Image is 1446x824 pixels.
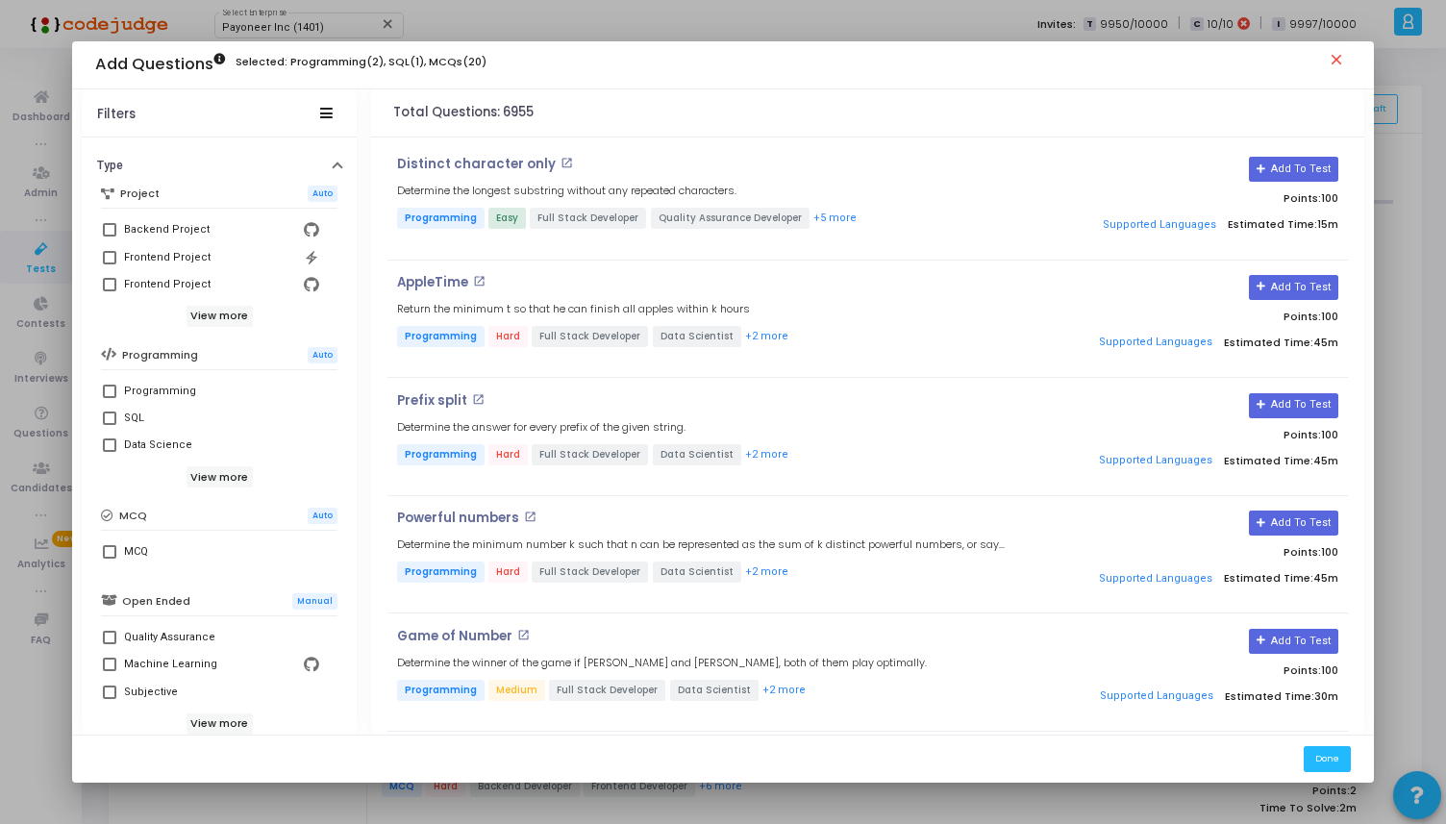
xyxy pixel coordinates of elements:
[292,593,337,610] span: Manual
[397,185,736,197] h5: Determine the longest substring without any repeated characters.
[1249,393,1338,418] button: Add To Test
[670,680,759,701] span: Data Scientist
[97,159,123,173] h6: Type
[653,562,741,583] span: Data Scientist
[472,393,485,406] mat-icon: open_in_new
[397,562,485,583] span: Programming
[1321,309,1338,324] span: 100
[1037,564,1338,593] p: Estimated Time:
[124,653,217,676] div: Machine Learning
[187,466,253,487] h6: View more
[517,629,530,641] mat-icon: open_in_new
[1249,629,1338,654] button: Add To Test
[1093,564,1219,593] button: Supported Languages
[308,508,337,524] span: Auto
[124,380,196,403] div: Programming
[1093,446,1219,475] button: Supported Languages
[124,540,148,563] div: MCQ
[530,208,646,229] span: Full Stack Developer
[120,187,160,200] h6: Project
[397,303,750,315] h5: Return the minimum t so that he can finish all apples within k hours
[82,151,357,181] button: Type
[561,157,573,169] mat-icon: open_in_new
[124,218,210,241] div: Backend Project
[1037,329,1338,358] p: Estimated Time:
[1037,311,1338,323] p: Points:
[397,326,485,347] span: Programming
[1328,51,1351,74] mat-icon: close
[397,680,485,701] span: Programming
[122,595,190,608] h6: Open Ended
[1321,662,1338,678] span: 100
[397,629,512,644] p: Game of Number
[397,208,485,229] span: Programming
[1037,546,1338,559] p: Points:
[744,563,789,582] button: +2 more
[1321,544,1338,560] span: 100
[397,421,686,434] h5: Determine the answer for every prefix of the given string.
[488,444,528,465] span: Hard
[532,326,648,347] span: Full Stack Developer
[1317,218,1338,231] span: 15m
[1321,190,1338,206] span: 100
[488,562,528,583] span: Hard
[97,107,136,122] div: Filters
[1304,746,1351,772] button: Done
[1249,157,1338,182] button: Add To Test
[761,682,807,700] button: +2 more
[122,349,198,362] h6: Programming
[1313,337,1338,349] span: 45m
[236,56,486,68] h6: Selected: Programming(2), SQL(1), MCQs(20)
[397,393,467,409] p: Prefix split
[1037,683,1338,712] p: Estimated Time:
[1094,683,1220,712] button: Supported Languages
[1249,275,1338,300] button: Add To Test
[397,275,468,290] p: AppleTime
[308,186,337,202] span: Auto
[532,562,648,583] span: Full Stack Developer
[1037,192,1338,205] p: Points:
[124,246,211,269] div: Frontend Project
[549,680,665,701] span: Full Stack Developer
[812,210,858,228] button: +5 more
[744,446,789,464] button: +2 more
[187,306,253,327] h6: View more
[187,713,253,735] h6: View more
[1037,664,1338,677] p: Points:
[95,55,225,74] h3: Add Questions
[653,444,741,465] span: Data Scientist
[124,434,192,457] div: Data Science
[397,444,485,465] span: Programming
[1313,572,1338,585] span: 45m
[1093,329,1219,358] button: Supported Languages
[1037,211,1338,239] p: Estimated Time:
[524,511,536,523] mat-icon: open_in_new
[397,157,556,172] p: Distinct character only
[488,326,528,347] span: Hard
[488,680,545,701] span: Medium
[124,407,144,430] div: SQL
[1314,690,1338,703] span: 30m
[397,511,519,526] p: Powerful numbers
[124,626,215,649] div: Quality Assurance
[1037,446,1338,475] p: Estimated Time:
[473,275,486,287] mat-icon: open_in_new
[653,326,741,347] span: Data Scientist
[124,681,178,704] div: Subjective
[1097,211,1223,239] button: Supported Languages
[397,538,1018,551] h5: Determine the minimum number k such that n can be represented as the sum of k distinct powerful n...
[651,208,810,229] span: Quality Assurance Developer
[1321,427,1338,442] span: 100
[124,273,211,296] div: Frontend Project
[1249,511,1338,536] button: Add To Test
[744,328,789,346] button: +2 more
[397,657,927,669] h5: Determine the winner of the game if [PERSON_NAME] and [PERSON_NAME], both of them play optimally.
[1037,429,1338,441] p: Points:
[532,444,648,465] span: Full Stack Developer
[393,105,534,120] h4: Total Questions: 6955
[308,347,337,363] span: Auto
[119,510,147,522] h6: MCQ
[1313,455,1338,467] span: 45m
[488,208,526,229] span: Easy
